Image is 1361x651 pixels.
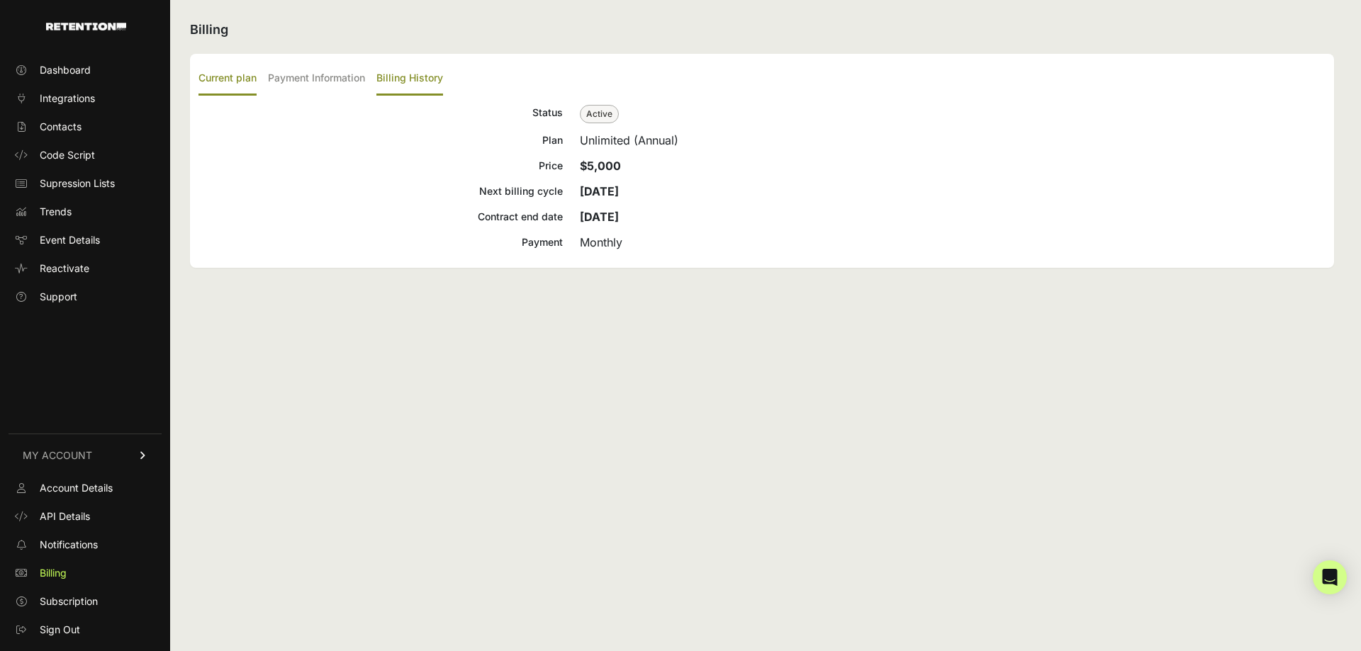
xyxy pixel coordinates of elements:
[580,132,1326,149] div: Unlimited (Annual)
[40,233,100,247] span: Event Details
[198,208,563,225] div: Contract end date
[40,566,67,580] span: Billing
[9,257,162,280] a: Reactivate
[40,538,98,552] span: Notifications
[23,448,92,463] span: MY ACCOUNT
[580,159,621,173] strong: $5,000
[9,562,162,584] a: Billing
[198,234,563,251] div: Payment
[40,91,95,106] span: Integrations
[40,290,77,304] span: Support
[40,63,91,77] span: Dashboard
[40,148,95,162] span: Code Script
[580,184,619,198] strong: [DATE]
[46,23,126,30] img: Retention.com
[40,205,72,219] span: Trends
[9,229,162,251] a: Event Details
[9,434,162,477] a: MY ACCOUNT
[580,210,619,224] strong: [DATE]
[190,20,1334,40] h2: Billing
[198,62,257,96] label: Current plan
[268,62,365,96] label: Payment Information
[40,261,89,276] span: Reactivate
[580,234,1326,251] div: Monthly
[40,623,80,637] span: Sign Out
[40,176,115,191] span: Supression Lists
[40,481,113,495] span: Account Details
[9,477,162,499] a: Account Details
[9,172,162,195] a: Supression Lists
[9,200,162,223] a: Trends
[40,509,90,523] span: API Details
[1313,560,1347,594] div: Open Intercom Messenger
[580,105,619,123] span: Active
[198,157,563,174] div: Price
[198,183,563,200] div: Next billing cycle
[9,285,162,308] a: Support
[9,505,162,528] a: API Details
[40,594,98,608] span: Subscription
[9,144,162,166] a: Code Script
[376,62,443,96] label: Billing History
[9,59,162,81] a: Dashboard
[9,87,162,110] a: Integrations
[9,618,162,641] a: Sign Out
[9,590,162,613] a: Subscription
[40,120,82,134] span: Contacts
[9,533,162,556] a: Notifications
[198,104,563,123] div: Status
[198,132,563,149] div: Plan
[9,115,162,138] a: Contacts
